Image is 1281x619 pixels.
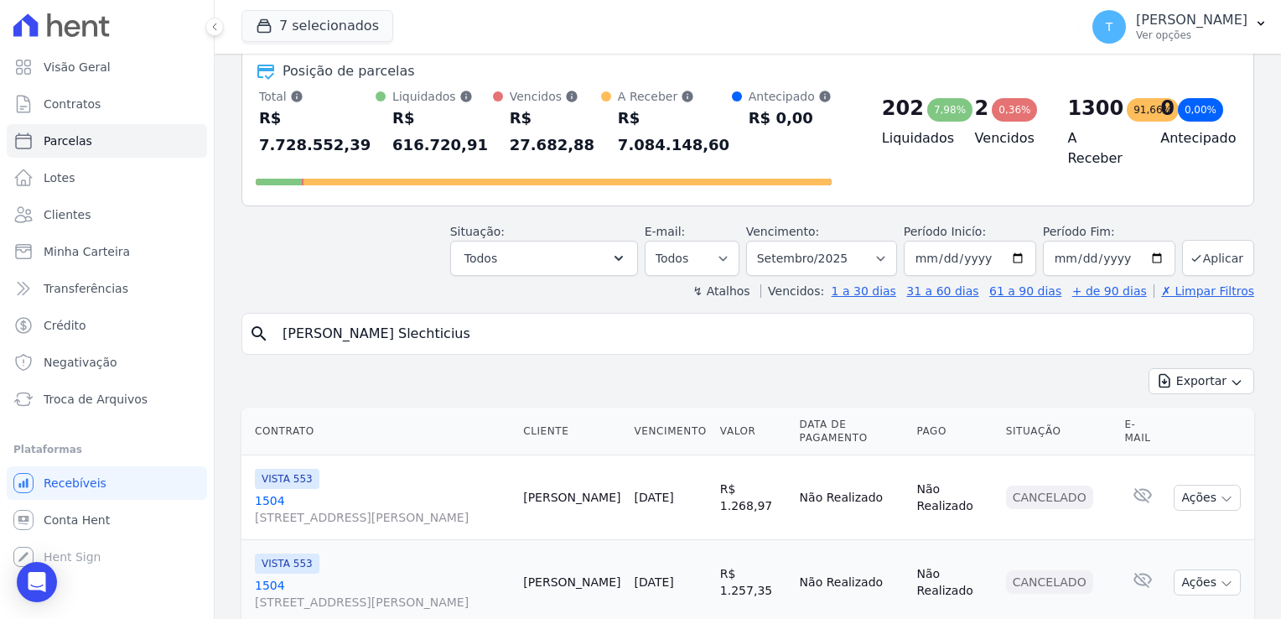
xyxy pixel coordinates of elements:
a: Minha Carteira [7,235,207,268]
a: Parcelas [7,124,207,158]
a: ✗ Limpar Filtros [1154,284,1254,298]
span: Lotes [44,169,75,186]
a: Negativação [7,346,207,379]
a: 31 a 60 dias [906,284,978,298]
a: 1 a 30 dias [832,284,896,298]
a: + de 90 dias [1072,284,1147,298]
h4: Vencidos [975,128,1041,148]
div: Total [259,88,376,105]
a: Visão Geral [7,50,207,84]
th: E-mail [1118,408,1167,455]
th: Cliente [516,408,627,455]
th: Contrato [241,408,516,455]
a: 1504[STREET_ADDRESS][PERSON_NAME] [255,577,510,611]
span: Visão Geral [44,59,111,75]
label: E-mail: [645,225,686,238]
a: 1504[STREET_ADDRESS][PERSON_NAME] [255,492,510,526]
label: ↯ Atalhos [692,284,749,298]
span: [STREET_ADDRESS][PERSON_NAME] [255,594,510,611]
div: Open Intercom Messenger [17,562,57,602]
div: R$ 27.682,88 [510,105,601,159]
span: [STREET_ADDRESS][PERSON_NAME] [255,509,510,526]
a: 61 a 90 dias [989,284,1061,298]
p: Ver opções [1136,29,1247,42]
span: T [1106,21,1113,33]
span: Transferências [44,280,128,297]
button: 7 selecionados [241,10,393,42]
div: Cancelado [1006,570,1093,594]
span: Negativação [44,354,117,371]
a: Troca de Arquivos [7,382,207,416]
div: 202 [882,95,924,122]
input: Buscar por nome do lote ou do cliente [272,317,1247,351]
a: Conta Hent [7,503,207,537]
span: VISTA 553 [255,469,319,489]
td: [PERSON_NAME] [516,455,627,540]
span: Clientes [44,206,91,223]
button: Aplicar [1182,240,1254,276]
div: 0,00% [1178,98,1223,122]
div: Liquidados [392,88,493,105]
td: R$ 1.268,97 [713,455,793,540]
span: Parcelas [44,133,92,149]
button: T [PERSON_NAME] Ver opções [1079,3,1281,50]
th: Pago [910,408,998,455]
span: Conta Hent [44,512,110,528]
button: Ações [1174,485,1241,511]
div: Plataformas [13,440,200,460]
div: 91,66% [1127,98,1179,122]
div: R$ 616.720,91 [392,105,493,159]
span: Recebíveis [44,475,106,492]
a: Contratos [7,87,207,121]
label: Período Fim: [1043,223,1175,241]
button: Todos [450,241,638,276]
div: Vencidos [510,88,601,105]
a: Transferências [7,272,207,305]
td: Não Realizado [910,455,998,540]
label: Vencimento: [746,225,819,238]
button: Exportar [1149,368,1254,394]
a: Crédito [7,309,207,342]
label: Situação: [450,225,505,238]
div: Posição de parcelas [283,61,415,81]
h4: Liquidados [882,128,948,148]
div: A Receber [618,88,732,105]
a: [DATE] [634,575,673,589]
div: 7,98% [927,98,972,122]
a: Recebíveis [7,466,207,500]
h4: Antecipado [1160,128,1227,148]
div: R$ 0,00 [749,105,832,132]
th: Vencimento [627,408,713,455]
div: Cancelado [1006,486,1093,509]
span: Minha Carteira [44,243,130,260]
th: Valor [713,408,793,455]
span: Contratos [44,96,101,112]
div: Antecipado [749,88,832,105]
i: search [249,324,269,344]
p: [PERSON_NAME] [1136,12,1247,29]
h4: A Receber [1067,128,1133,169]
button: Ações [1174,570,1241,596]
div: R$ 7.084.148,60 [618,105,732,159]
label: Vencidos: [760,284,824,298]
div: 0 [1160,95,1175,122]
th: Data de Pagamento [793,408,910,455]
label: Período Inicío: [904,225,986,238]
span: Crédito [44,317,86,334]
a: [DATE] [634,491,673,504]
td: Não Realizado [793,455,910,540]
div: 1300 [1067,95,1123,122]
a: Lotes [7,161,207,195]
div: 0,36% [992,98,1037,122]
span: VISTA 553 [255,554,319,574]
span: Troca de Arquivos [44,391,148,408]
th: Situação [999,408,1118,455]
div: R$ 7.728.552,39 [259,105,376,159]
a: Clientes [7,198,207,231]
div: 2 [975,95,989,122]
span: Todos [464,248,497,268]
